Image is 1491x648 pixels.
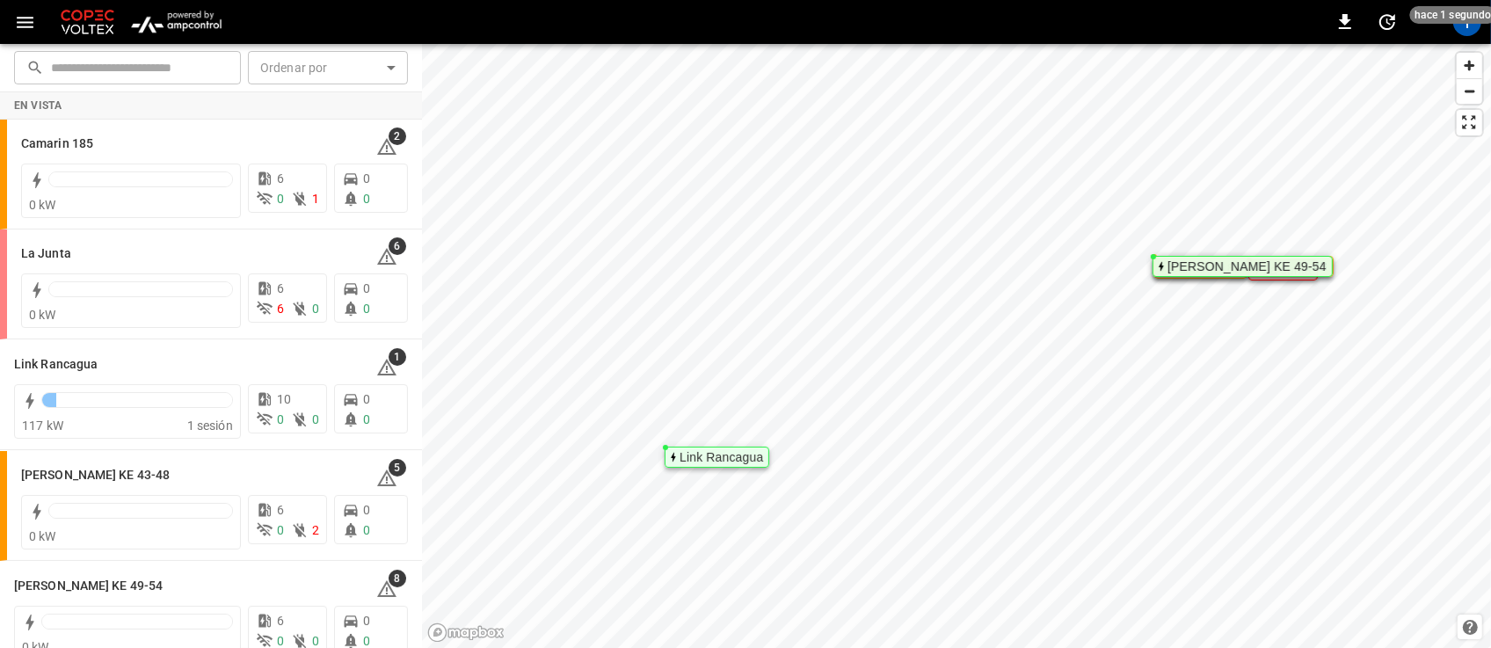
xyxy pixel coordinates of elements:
span: Zoom out [1457,79,1482,104]
img: Customer Logo [57,5,118,39]
span: 0 [312,302,319,316]
h6: Loza Colon KE 43-48 [21,466,170,485]
span: 0 [312,634,319,648]
span: 0 [363,412,370,426]
span: 6 [277,302,284,316]
h6: Camarin 185 [21,135,93,154]
span: 0 [277,192,284,206]
button: Zoom in [1457,53,1482,78]
a: Mapbox homepage [427,623,505,643]
span: 8 [389,570,406,587]
span: 2 [389,127,406,145]
span: 0 [363,634,370,648]
span: 6 [277,503,284,517]
span: 10 [277,392,291,406]
h6: La Junta [21,244,71,264]
span: 0 [277,523,284,537]
span: 0 [277,634,284,648]
span: 1 sesión [187,419,233,433]
span: 0 [363,171,370,186]
span: 6 [389,237,406,255]
span: 1 [312,192,319,206]
span: 0 [363,281,370,295]
span: 5 [389,459,406,477]
span: 0 [312,412,319,426]
span: 0 kW [29,308,56,322]
div: Map marker [1153,256,1333,277]
span: 0 [363,503,370,517]
span: 0 kW [29,198,56,212]
span: 0 [363,523,370,537]
span: 0 kW [29,529,56,543]
span: 6 [277,281,284,295]
strong: En vista [14,99,62,112]
span: 6 [277,171,284,186]
span: 0 [363,614,370,628]
span: 2 [312,523,319,537]
span: 1 [389,348,406,366]
div: [PERSON_NAME] KE 49-54 [1167,261,1327,272]
span: 0 [363,392,370,406]
img: ampcontrol.io logo [125,5,228,39]
button: Zoom out [1457,78,1482,104]
span: 6 [277,614,284,628]
span: 0 [363,192,370,206]
span: 0 [277,412,284,426]
div: Map marker [665,447,769,468]
span: 117 kW [22,419,63,433]
h6: Loza Colon KE 49-54 [14,577,163,596]
button: set refresh interval [1373,8,1401,36]
span: 0 [363,302,370,316]
h6: Link Rancagua [14,355,98,375]
div: Link Rancagua [680,452,763,462]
